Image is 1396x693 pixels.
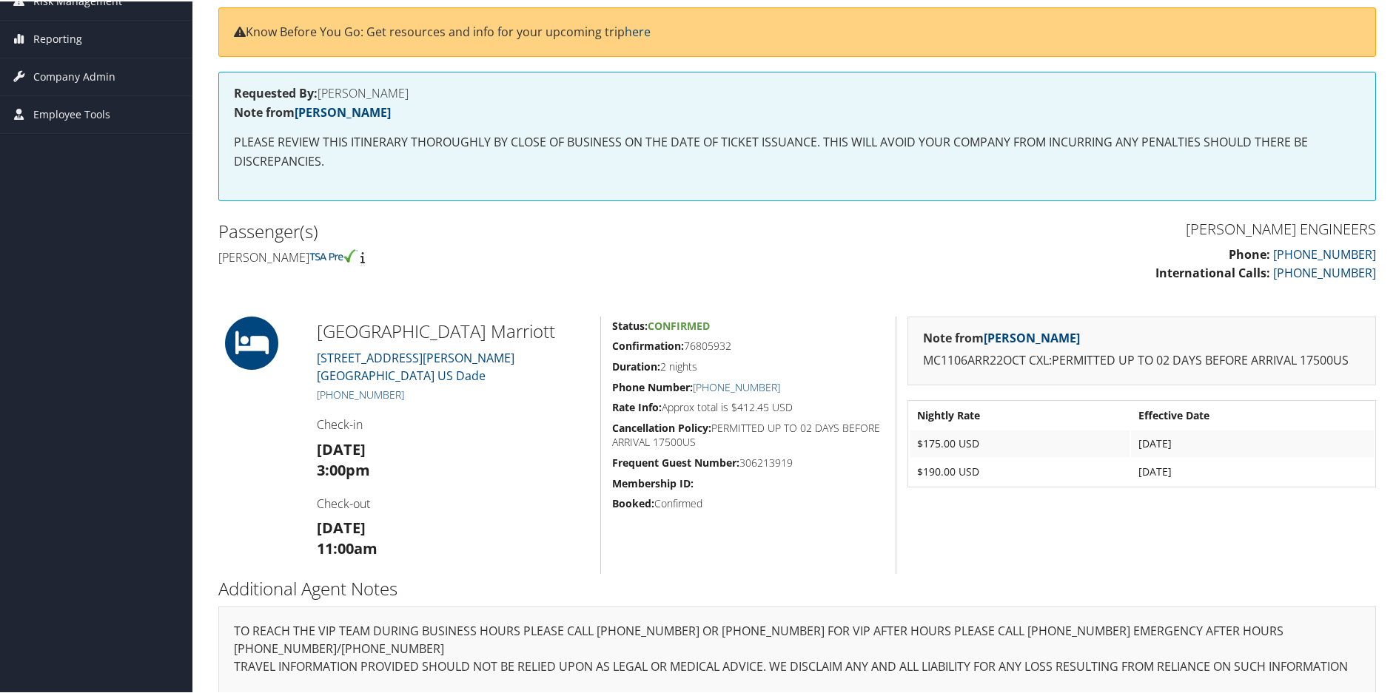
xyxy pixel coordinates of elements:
[234,84,318,100] strong: Requested By:
[218,575,1376,600] h2: Additional Agent Notes
[910,401,1130,427] th: Nightly Rate
[612,495,885,510] h5: Confirmed
[612,358,660,372] strong: Duration:
[33,57,115,94] span: Company Admin
[612,379,693,393] strong: Phone Number:
[317,494,590,510] h4: Check-out
[1273,263,1376,280] a: [PHONE_NUMBER]
[317,459,370,479] strong: 3:00pm
[234,86,1360,98] h4: [PERSON_NAME]
[1273,245,1376,261] a: [PHONE_NUMBER]
[693,379,780,393] a: [PHONE_NUMBER]
[1155,263,1270,280] strong: International Calls:
[612,495,654,509] strong: Booked:
[295,103,391,119] a: [PERSON_NAME]
[317,537,377,557] strong: 11:00am
[234,103,391,119] strong: Note from
[612,454,739,468] strong: Frequent Guest Number:
[33,19,82,56] span: Reporting
[612,337,885,352] h5: 76805932
[612,399,885,413] h5: Approx total is $412.45 USD
[612,419,711,433] strong: Cancellation Policy:
[218,248,786,264] h4: [PERSON_NAME]
[1131,401,1374,427] th: Effective Date
[612,399,662,413] strong: Rate Info:
[317,415,590,431] h4: Check-in
[1131,457,1374,484] td: [DATE]
[910,429,1130,456] td: $175.00 USD
[234,656,1360,675] p: TRAVEL INFORMATION PROVIDED SHOULD NOT BE RELIED UPON AS LEGAL OR MEDICAL ADVICE. WE DISCLAIM ANY...
[808,217,1376,238] h3: [PERSON_NAME] ENGINEERS
[234,21,1360,41] p: Know Before You Go: Get resources and info for your upcoming trip
[612,419,885,448] h5: PERMITTED UP TO 02 DAYS BEFORE ARRIVAL 17500US
[309,248,358,261] img: tsa-precheck.png
[317,516,366,536] strong: [DATE]
[1229,245,1270,261] strong: Phone:
[612,317,648,331] strong: Status:
[33,95,110,132] span: Employee Tools
[1131,429,1374,456] td: [DATE]
[317,386,404,400] a: [PHONE_NUMBER]
[612,475,694,489] strong: Membership ID:
[648,317,710,331] span: Confirmed
[218,217,786,243] h2: Passenger(s)
[234,132,1360,169] p: PLEASE REVIEW THIS ITINERARY THOROUGHLY BY CLOSE OF BUSINESS ON THE DATE OF TICKET ISSUANCE. THIS...
[625,22,651,38] a: here
[984,328,1080,345] a: [PERSON_NAME]
[317,348,514,382] a: [STREET_ADDRESS][PERSON_NAME][GEOGRAPHIC_DATA] US Dade
[612,337,684,351] strong: Confirmation:
[910,457,1130,484] td: $190.00 USD
[923,350,1360,369] p: MC1106ARR22OCT CXL:PERMITTED UP TO 02 DAYS BEFORE ARRIVAL 17500US
[923,328,1080,345] strong: Note from
[317,317,590,342] h2: [GEOGRAPHIC_DATA] Marriott
[612,454,885,469] h5: 306213919
[612,358,885,373] h5: 2 nights
[317,438,366,458] strong: [DATE]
